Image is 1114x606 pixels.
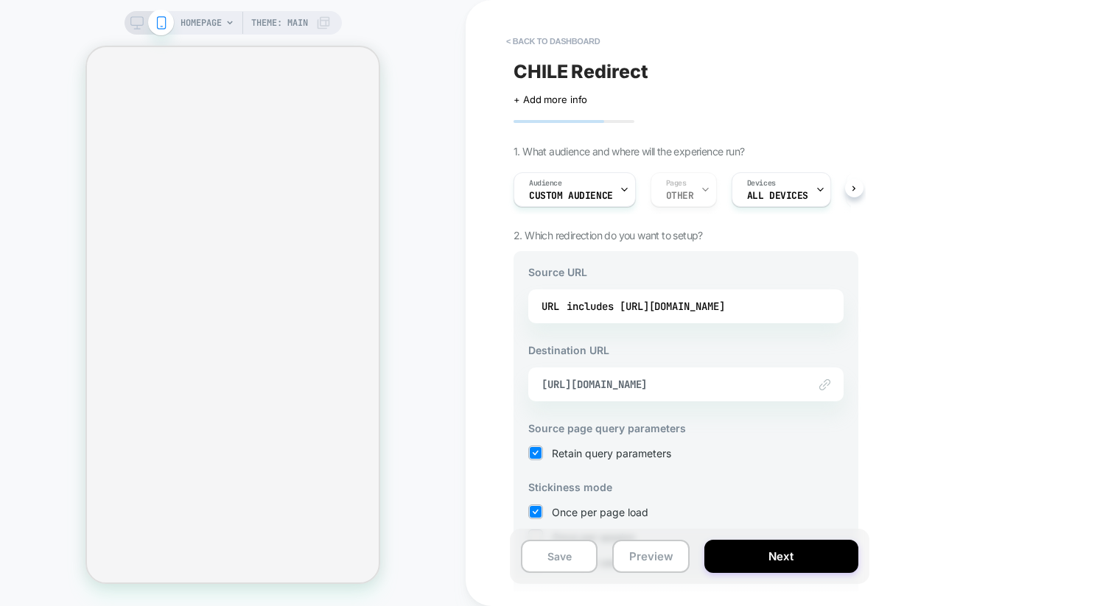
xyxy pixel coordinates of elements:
span: Custom Audience [529,191,613,201]
span: Once per page load [552,506,648,518]
button: Save [521,540,598,573]
div: includes [URL][DOMAIN_NAME] [567,295,725,317]
span: HOMEPAGE [181,11,222,35]
button: < back to dashboard [499,29,607,53]
div: URL [542,295,830,317]
button: Next [704,540,858,573]
h3: Stickiness mode [528,481,844,493]
span: 1. What audience and where will the experience run? [514,145,744,158]
span: 2. Which redirection do you want to setup? [514,229,703,242]
img: edit [819,379,830,390]
h3: Destination URL [528,344,844,356]
span: + Add more info [514,94,587,105]
span: ALL DEVICES [747,191,808,201]
button: Preview [612,540,689,573]
h3: Source page query parameters [528,422,844,434]
h3: Source URL [528,266,844,278]
span: CHILE Redirect [514,60,648,82]
span: Devices [747,178,776,189]
span: Audience [529,178,562,189]
span: Retain query parameters [552,447,671,459]
span: Theme: MAIN [251,11,308,35]
span: [URL][DOMAIN_NAME] [542,378,794,391]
